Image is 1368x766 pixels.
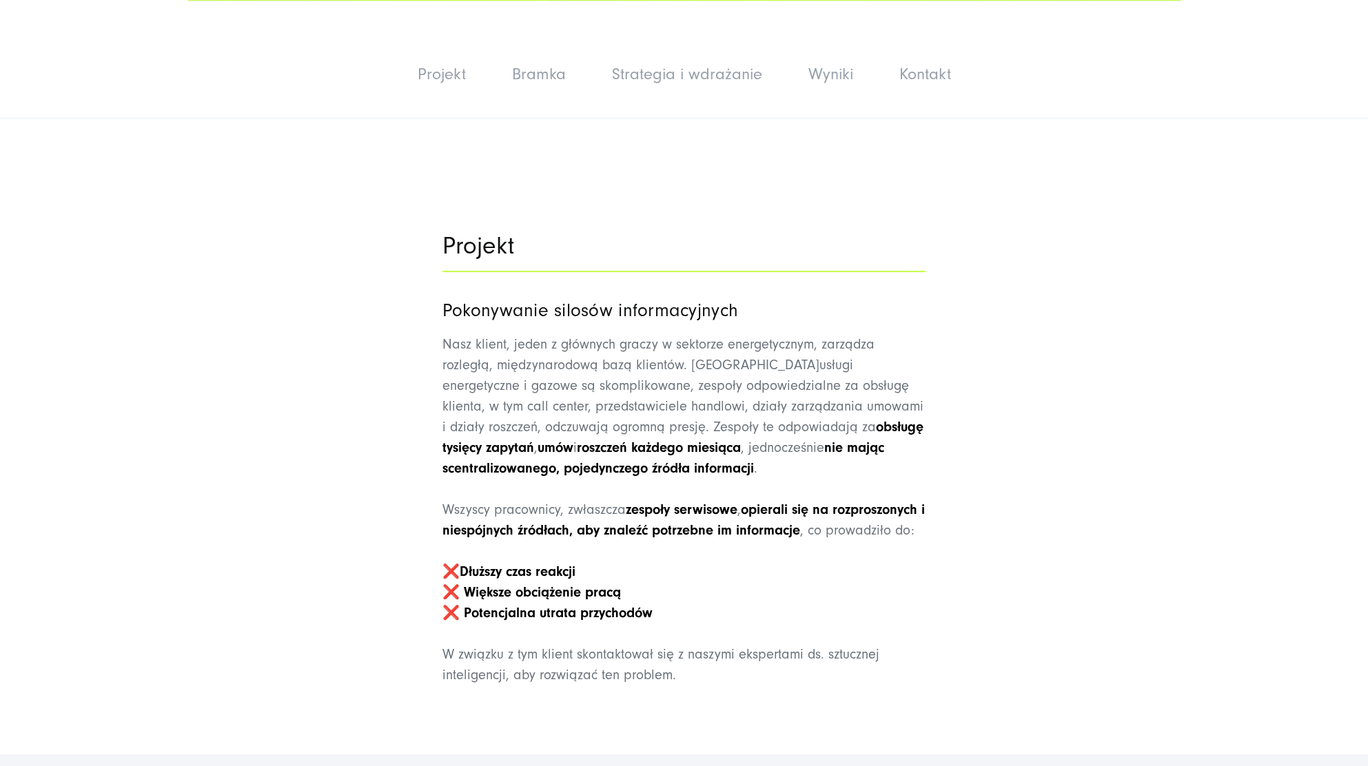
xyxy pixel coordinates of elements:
a: Bramka [512,65,566,83]
font: umów [538,439,573,455]
font: i [573,440,577,455]
font: , [534,440,538,455]
a: Kontakt [899,65,951,83]
font: , jednocześnie [741,440,824,455]
a: Strategia i wdrażanie [612,65,762,83]
font: . [754,461,757,476]
font: nie mając scentralizowanego, pojedynczego źródła informacji [442,439,884,476]
font: opierali się na rozproszonych i niespójnych źródłach, aby znaleźć potrzebne im informacje [442,501,925,538]
font: ❌ Potencjalna utrata przychodów [442,605,653,621]
font: ❌ Większe obciążenie pracą [442,584,621,600]
font: Pokonywanie silosów informacyjnych [442,300,738,321]
font: Nasz klient, jeden z głównych graczy w sektorze energetycznym, zarządza rozległą, międzynarodową ... [442,337,875,373]
font: , co prowadziło do: [800,523,915,538]
font: Wszyscy pracownicy, zwłaszcza [442,502,626,517]
font: roszczeń każdego miesiąca [577,439,741,455]
a: Projekt [418,65,466,83]
font: ❌ [442,564,460,579]
font: obsługę tysięcy zapytań [442,419,923,455]
font: zespoły serwisowe [626,501,737,517]
font: , [737,502,741,517]
font: Dłuższy czas reakcji [460,563,575,579]
a: Wyniki [808,65,853,83]
font: W związku z tym klient skontaktował się z naszymi ekspertami ds. sztucznej inteligencji, aby rozw... [442,647,879,683]
font: usługi energetyczne i gazowe są skomplikowane, zespoły odpowiedzialne za obsługę klienta, w tym c... [442,358,923,435]
font: Projekt [442,232,515,260]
